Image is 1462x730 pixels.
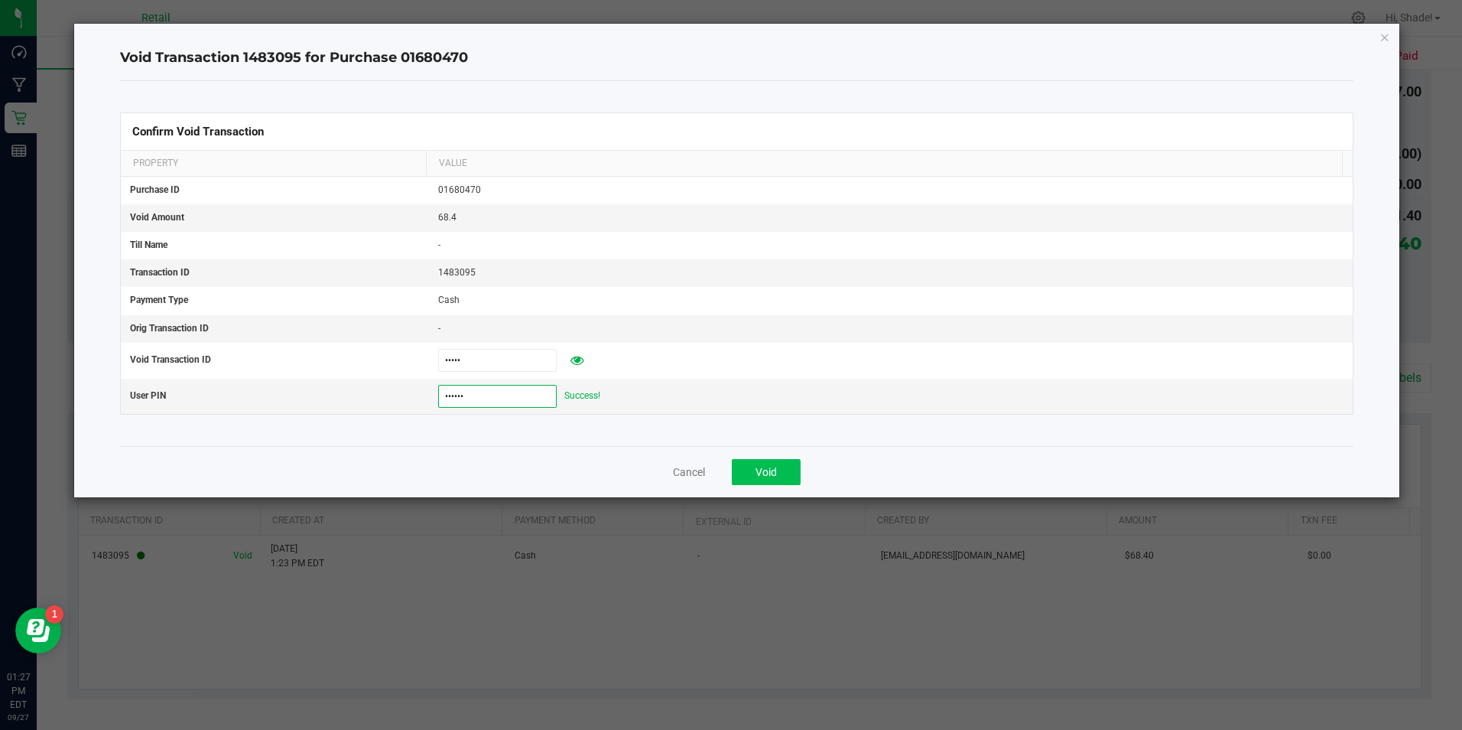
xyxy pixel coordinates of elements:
h4: Void Transaction 1483095 for Purchase 01680470 [120,48,1353,68]
button: Void [732,459,801,485]
span: Confirm Void Transaction [132,125,264,139]
span: Till Name [130,240,167,250]
span: Transaction ID [130,267,190,278]
span: Success! [564,390,600,401]
span: - [438,323,440,334]
span: Void Transaction ID [130,354,211,365]
span: Void [755,466,777,478]
iframe: Resource center unread badge [45,605,63,624]
input: Void Txn ID [438,349,557,372]
span: 1483095 [438,267,476,278]
span: 01680470 [438,184,481,195]
button: Close [1379,28,1390,46]
span: Payment Type [130,295,188,305]
iframe: Resource center [15,608,61,653]
span: Cash [438,295,460,305]
input: Approval PIN [438,385,557,408]
span: - [438,240,440,250]
span: Property [133,158,178,168]
button: Cancel [673,464,705,480]
span: Value [439,158,467,168]
span: 68.4 [438,212,456,223]
span: Purchase ID [130,184,180,195]
span: User PIN [130,390,166,401]
span: Void Amount [130,212,184,223]
span: Orig Transaction ID [130,323,209,334]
